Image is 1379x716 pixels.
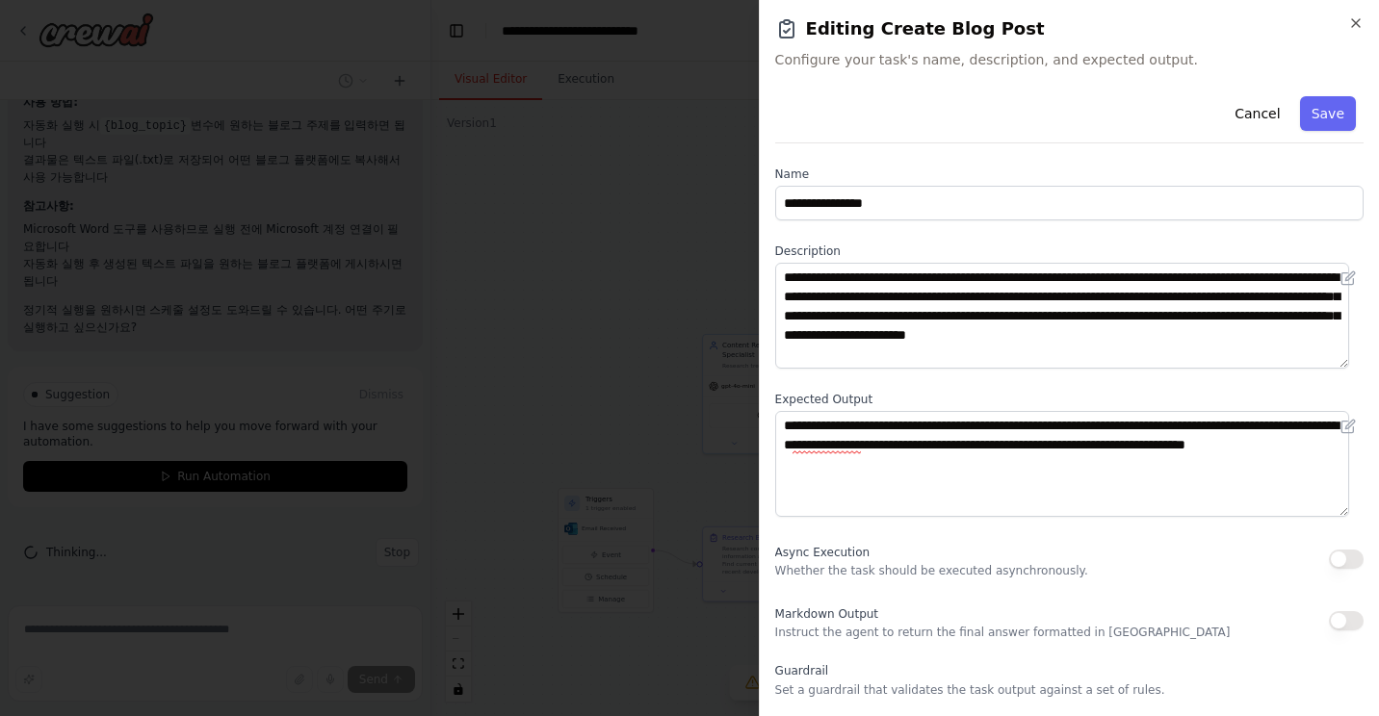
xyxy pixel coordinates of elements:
[1300,96,1356,131] button: Save
[775,607,878,621] span: Markdown Output
[775,166,1364,182] label: Name
[775,243,1364,259] label: Description
[1337,415,1360,438] button: Open in editor
[775,663,1364,678] label: Guardrail
[775,50,1364,69] span: Configure your task's name, description, and expected output.
[775,546,870,559] span: Async Execution
[775,392,1364,407] label: Expected Output
[775,682,1364,698] p: Set a guardrail that validates the task output against a set of rules.
[775,563,1088,578] p: Whether the task should be executed asynchronously.
[1223,96,1291,131] button: Cancel
[1337,267,1360,290] button: Open in editor
[775,625,1231,640] p: Instruct the agent to return the final answer formatted in [GEOGRAPHIC_DATA]
[775,15,1364,42] h2: Editing Create Blog Post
